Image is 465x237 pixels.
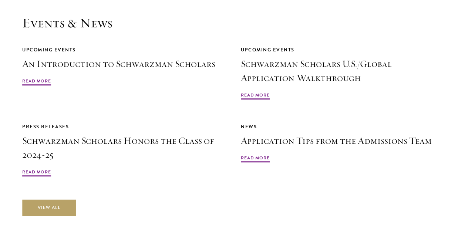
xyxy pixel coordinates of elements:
[241,123,443,163] a: News Application Tips from the Admissions Team Read More
[241,134,443,148] h3: Application Tips from the Admissions Team
[241,92,270,101] span: Read More
[241,123,443,131] div: News
[22,123,224,177] a: Press Releases Schwarzman Scholars Honors the Class of 2024-25 Read More
[22,123,224,131] div: Press Releases
[241,46,443,54] div: Upcoming Events
[22,169,51,177] span: Read More
[22,200,76,216] a: View All
[22,46,224,54] div: Upcoming Events
[241,155,270,163] span: Read More
[22,57,224,71] h3: An Introduction to Schwarzman Scholars
[22,78,51,87] span: Read More
[22,134,224,162] h3: Schwarzman Scholars Honors the Class of 2024-25
[22,15,443,31] h2: Events & News
[241,46,443,101] a: Upcoming Events Schwarzman Scholars U.S./Global Application Walkthrough Read More
[241,57,443,85] h3: Schwarzman Scholars U.S./Global Application Walkthrough
[22,46,224,87] a: Upcoming Events An Introduction to Schwarzman Scholars Read More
